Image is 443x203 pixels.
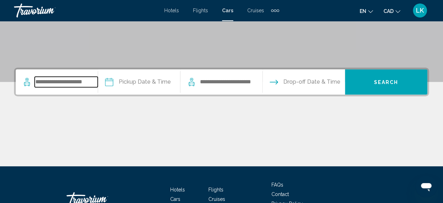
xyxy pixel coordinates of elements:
span: CAD [383,8,394,14]
button: Search [345,69,427,94]
span: en [360,8,366,14]
button: User Menu [411,3,429,18]
a: Flights [208,187,223,192]
button: Pickup date [105,69,171,94]
a: Cars [222,8,233,13]
a: Flights [193,8,208,13]
a: Travorium [14,3,157,17]
button: Extra navigation items [271,5,279,16]
button: Change currency [383,6,400,16]
iframe: Button to launch messaging window [415,175,437,197]
a: FAQs [271,182,283,188]
a: Cars [170,196,180,202]
a: Hotels [164,8,179,13]
a: Contact [271,191,289,197]
button: Change language [360,6,373,16]
span: Search [374,79,399,85]
span: Drop-off Date & Time [283,77,340,87]
span: LK [416,7,424,14]
button: Drop-off date [270,69,340,94]
a: Cruises [247,8,264,13]
a: Cruises [208,196,225,202]
div: Search widget [16,69,427,94]
a: Hotels [170,187,185,192]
